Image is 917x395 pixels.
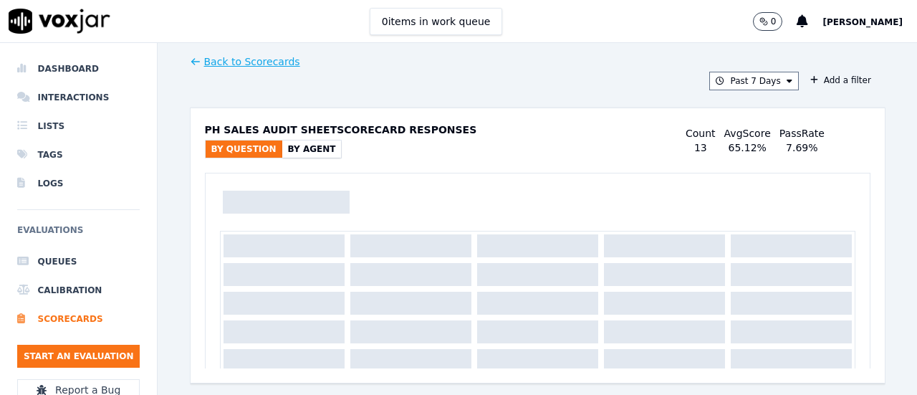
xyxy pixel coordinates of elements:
button: 0items in work queue [370,8,503,35]
button: [PERSON_NAME] [822,13,917,30]
a: Calibration [17,276,140,305]
a: Back to Scorecards [190,54,300,69]
p: PH Sales Audit Sheet Scorecard Responses [205,123,477,137]
a: Queues [17,247,140,276]
span: Rate [802,128,825,139]
span: Avg [724,128,743,139]
a: Scorecards [17,305,140,333]
p: Score [724,126,771,141]
h6: Evaluations [17,222,140,247]
a: Dashboard [17,54,140,83]
p: Pass [779,126,825,141]
a: Interactions [17,83,140,112]
button: 0 [753,12,783,31]
div: 13 [694,141,707,155]
img: voxjar logo [9,9,110,34]
button: Add a filter [805,72,877,89]
button: By Question [206,141,282,158]
a: Logs [17,169,140,198]
div: 7.69 % [786,141,817,155]
button: Past 7 Days [709,72,798,90]
div: 65.12 % [728,141,766,155]
p: Count [686,126,716,141]
a: Tags [17,141,140,169]
p: 0 [771,16,777,27]
button: 0 [753,12,797,31]
button: Start an Evaluation [17,345,140,368]
span: [PERSON_NAME] [822,17,903,27]
a: Lists [17,112,140,141]
button: By Agent [282,141,342,158]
